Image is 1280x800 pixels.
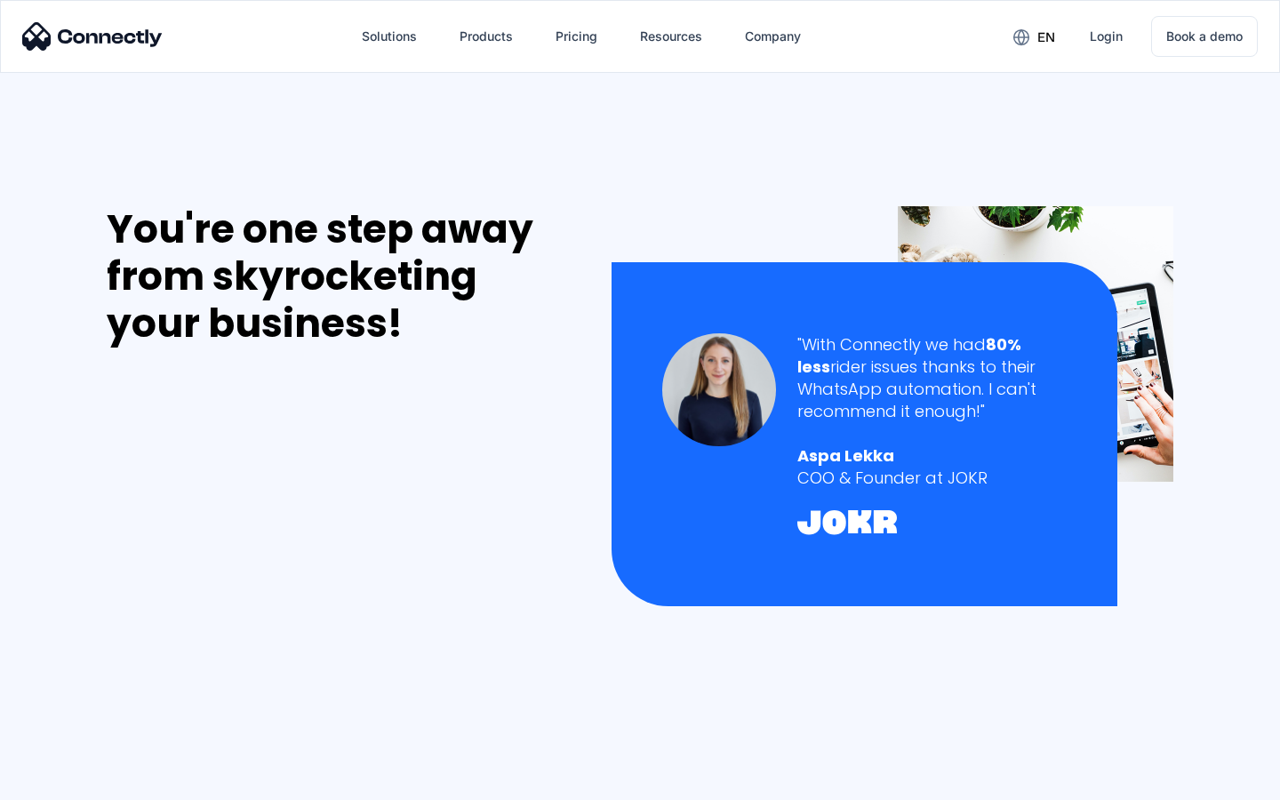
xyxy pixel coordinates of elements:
[1076,15,1137,58] a: Login
[797,444,894,467] strong: Aspa Lekka
[107,206,574,347] div: You're one step away from skyrocketing your business!
[1151,16,1258,57] a: Book a demo
[460,24,513,49] div: Products
[797,333,1021,378] strong: 80% less
[1090,24,1123,49] div: Login
[22,22,163,51] img: Connectly Logo
[745,24,801,49] div: Company
[797,467,1067,489] div: COO & Founder at JOKR
[541,15,612,58] a: Pricing
[107,368,373,776] iframe: Form 0
[362,24,417,49] div: Solutions
[1037,25,1055,50] div: en
[556,24,597,49] div: Pricing
[36,769,107,794] ul: Language list
[18,769,107,794] aside: Language selected: English
[640,24,702,49] div: Resources
[797,333,1067,423] div: "With Connectly we had rider issues thanks to their WhatsApp automation. I can't recommend it eno...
